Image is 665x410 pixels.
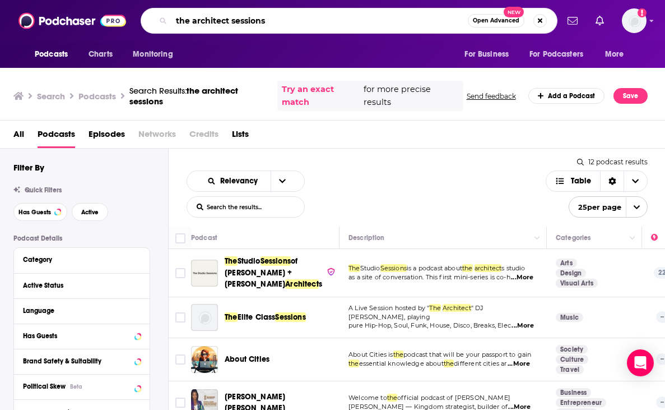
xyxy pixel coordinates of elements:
img: About Cities [191,346,218,373]
span: of [PERSON_NAME] + [PERSON_NAME] [225,256,297,288]
span: Credits [189,125,218,148]
img: verified Badge [327,267,336,277]
a: TheStudioSessionsof [PERSON_NAME] + [PERSON_NAME]Architects [225,256,336,289]
div: Sort Direction [600,171,624,191]
button: Save [613,88,648,104]
span: podcast that will be your passport to gain [403,351,531,358]
span: Toggle select row [175,268,185,278]
a: Search Results:the architect sessions [129,85,268,107]
span: official podcast of [PERSON_NAME] [397,394,510,402]
span: The [225,256,238,266]
span: About Cities is [348,351,393,358]
h3: Search [37,91,65,102]
span: Toggle select row [175,354,185,365]
span: Open Advanced [473,18,519,24]
h2: Choose List sort [187,171,305,192]
div: Open Intercom Messenger [627,349,654,376]
a: Visual Arts [556,279,598,288]
span: Toggle select row [175,312,185,323]
button: Column Actions [531,232,544,245]
button: Brand Safety & Suitability [23,354,141,368]
span: About Cities [225,354,269,364]
button: Has Guests [23,329,141,343]
span: Sessions [275,312,305,322]
button: open menu [569,196,648,218]
button: open menu [125,44,187,65]
div: Podcast [191,231,217,245]
img: The Studio Sessions of O'Donnell + Tuomey Architects [191,260,218,287]
span: the [444,360,454,367]
button: Has Guests [13,203,67,221]
a: Show notifications dropdown [563,11,582,30]
span: Sessions [380,264,407,272]
button: open menu [271,171,294,191]
a: Travel [556,365,584,374]
div: Description [348,231,384,245]
div: Search podcasts, credits, & more... [141,8,557,34]
span: is a podcast about [407,264,462,272]
div: Brand Safety & Suitability [23,357,131,365]
div: Category [23,256,133,264]
svg: Add a profile image [638,8,647,17]
span: " DJ [PERSON_NAME], playing [348,304,483,321]
button: Choose View [546,171,648,192]
div: Categories [556,231,590,245]
div: Has Guests [23,332,131,340]
span: Sessions [261,256,291,266]
span: Studio [238,256,261,266]
span: Welcome to [348,394,387,402]
button: Column Actions [626,232,639,245]
a: Business [556,388,591,397]
span: The [348,264,360,272]
span: the [393,351,404,358]
span: Relevancy [220,177,262,185]
span: architect [475,264,502,272]
span: the [348,360,359,367]
button: open menu [597,44,638,65]
a: About Cities [225,354,269,365]
a: Podchaser - Follow, Share and Rate Podcasts [18,10,126,31]
span: Logged in as harrycunnane [622,8,647,33]
p: Podcast Details [13,234,150,242]
span: the architect sessions [129,85,238,107]
span: ...More [508,360,530,368]
span: the [462,264,473,272]
span: Elite Class [238,312,276,322]
a: TheElite ClassSessions [225,312,306,323]
span: pure Hip-Hop, Soul, Funk, House, Disco, Breaks, Elec [348,321,511,329]
button: Active Status [23,278,141,292]
span: A Live Session hosted by " [348,304,429,312]
span: Quick Filters [25,186,62,194]
h2: Filter By [13,162,44,173]
img: The Elite Class Sessions [191,304,218,331]
span: different cities ar [454,360,506,367]
a: All [13,125,24,148]
input: Search podcasts, credits, & more... [171,12,468,30]
span: Networks [138,125,176,148]
img: User Profile [622,8,647,33]
div: Language [23,307,133,315]
span: Architect [285,279,319,289]
button: open menu [457,44,523,65]
span: for more precise results [364,83,458,109]
span: Charts [89,47,113,62]
span: Studio [360,264,380,272]
a: Podcasts [38,125,75,148]
span: Political Skew [23,383,66,390]
button: Active [72,203,108,221]
button: Send feedback [463,91,519,101]
span: Active [81,209,99,215]
span: Podcasts [35,47,68,62]
span: For Podcasters [529,47,583,62]
a: Entrepreneur [556,398,606,407]
a: Add a Podcast [528,88,605,104]
button: Category [23,252,141,266]
a: Lists [232,125,249,148]
span: The [225,312,238,322]
span: s [319,279,322,289]
a: Episodes [89,125,125,148]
